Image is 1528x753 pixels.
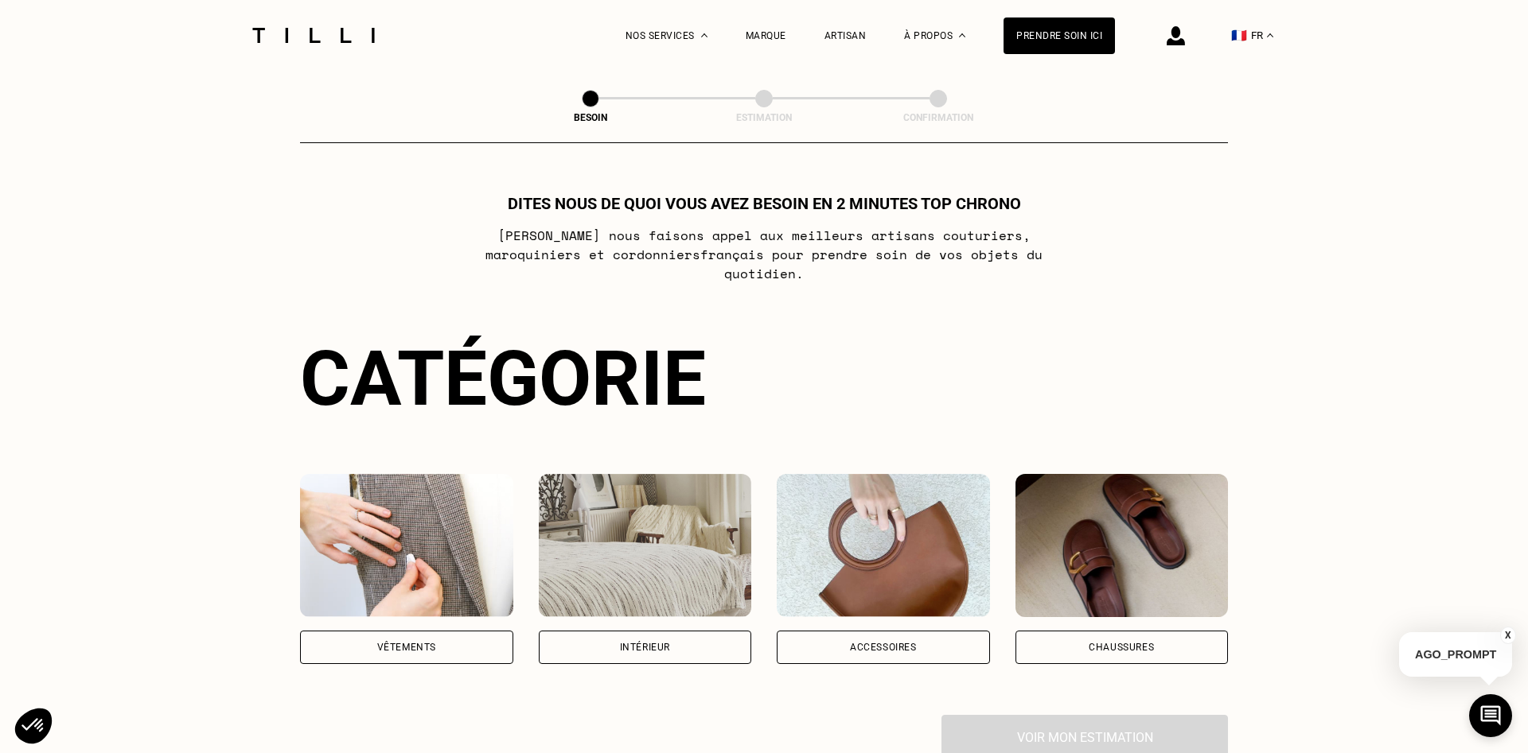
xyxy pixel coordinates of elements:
[684,112,844,123] div: Estimation
[850,642,917,652] div: Accessoires
[377,642,436,652] div: Vêtements
[959,33,965,37] img: Menu déroulant à propos
[449,226,1080,283] p: [PERSON_NAME] nous faisons appel aux meilleurs artisans couturiers , maroquiniers et cordonniers ...
[1004,17,1115,54] a: Prendre soin ici
[508,194,1021,213] h1: Dites nous de quoi vous avez besoin en 2 minutes top chrono
[824,30,867,41] a: Artisan
[777,474,990,617] img: Accessoires
[1231,28,1247,43] span: 🇫🇷
[620,642,670,652] div: Intérieur
[300,474,513,617] img: Vêtements
[247,28,380,43] img: Logo du service de couturière Tilli
[859,112,1018,123] div: Confirmation
[539,474,752,617] img: Intérieur
[300,334,1228,423] div: Catégorie
[1500,627,1516,644] button: X
[1089,642,1154,652] div: Chaussures
[511,112,670,123] div: Besoin
[1167,26,1185,45] img: icône connexion
[746,30,786,41] a: Marque
[1015,474,1229,617] img: Chaussures
[1267,33,1273,37] img: menu déroulant
[701,33,707,37] img: Menu déroulant
[1399,632,1512,677] p: AGO_PROMPT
